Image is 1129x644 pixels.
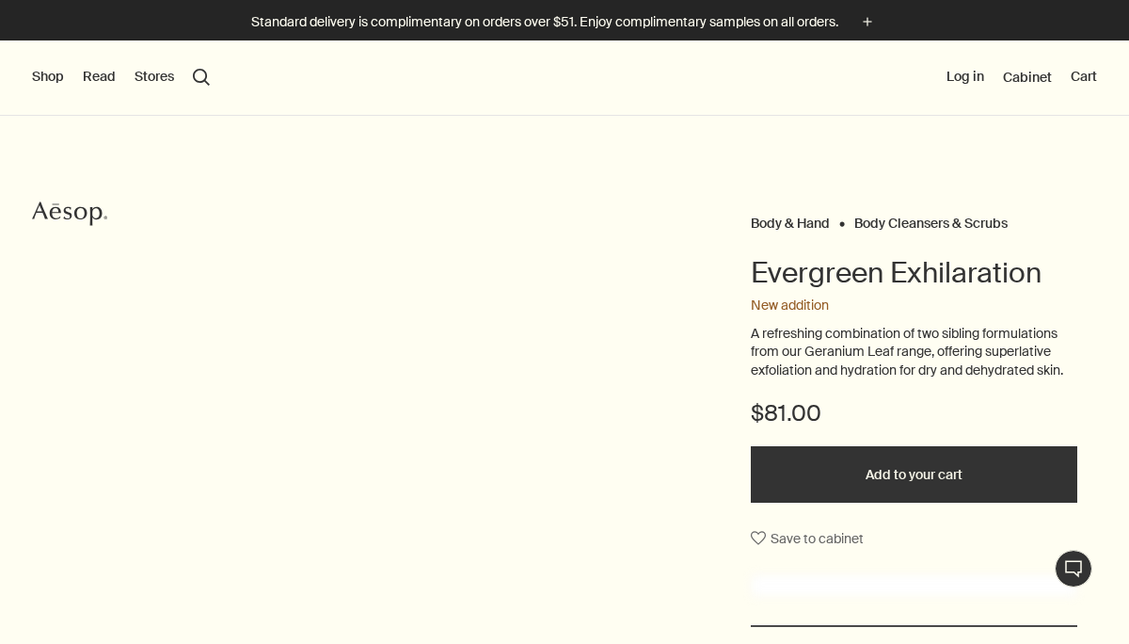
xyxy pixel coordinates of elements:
button: Cart [1071,68,1097,87]
a: Cabinet [1003,69,1052,86]
nav: supplementary [946,40,1097,116]
span: $81.00 [751,398,821,428]
button: Stores [135,68,174,87]
button: Log in [946,68,984,87]
button: previous slide [507,479,549,521]
div: Evergreen Exhilaration [157,477,728,521]
a: Aesop [27,195,112,237]
button: Shop [32,68,64,87]
a: Body Cleansers & Scrubs [854,215,1008,223]
button: Save to cabinet [751,522,864,555]
button: Add to your cart - $81.00 [751,446,1077,503]
nav: primary [32,40,210,116]
button: next slide [580,479,622,521]
h1: Evergreen Exhilaration [751,254,1077,292]
p: Standard delivery is complimentary on orders over $51. Enjoy complimentary samples on all orders. [251,12,838,32]
p: A refreshing combination of two sibling formulations from our Geranium Leaf range, offering super... [751,325,1077,380]
a: Body & Hand [751,215,830,223]
button: Open search [193,69,210,86]
button: Live Assistance [1055,550,1092,588]
svg: Aesop [32,200,107,228]
button: Read [83,68,116,87]
button: Standard delivery is complimentary on orders over $51. Enjoy complimentary samples on all orders. [251,11,878,33]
